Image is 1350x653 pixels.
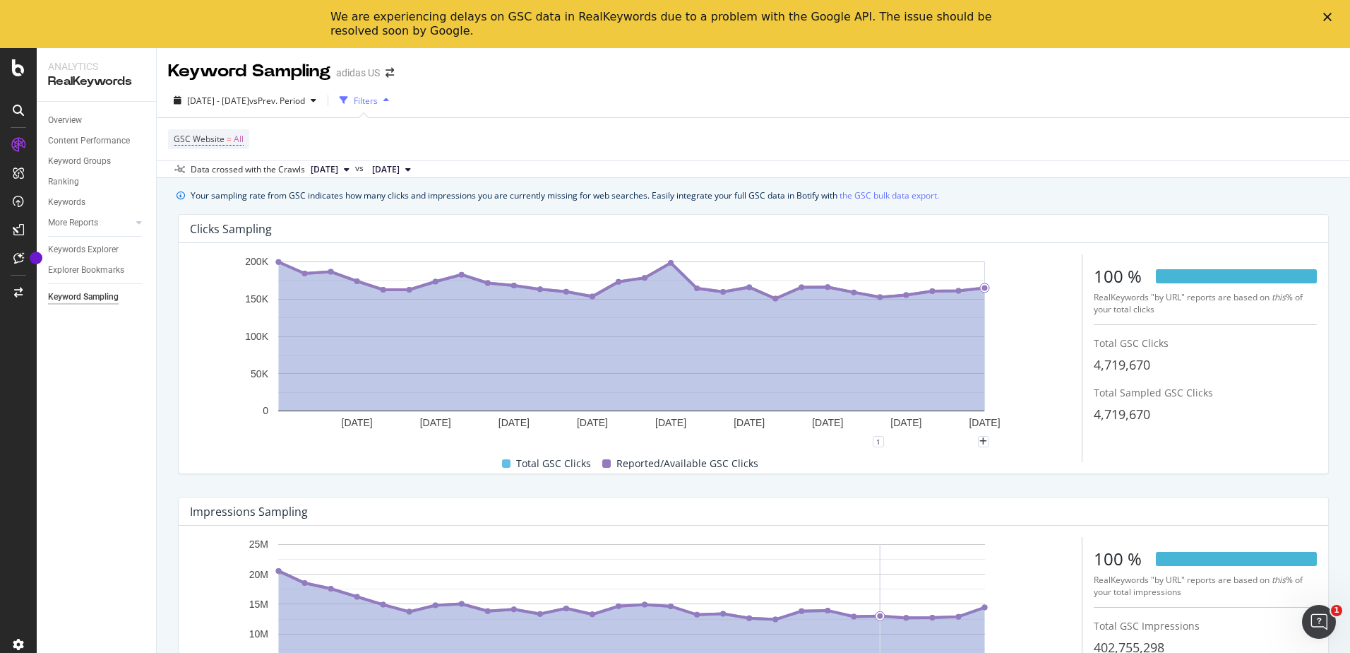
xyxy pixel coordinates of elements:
[386,68,394,78] div: arrow-right-arrow-left
[177,188,1330,203] div: info banner
[48,134,130,148] div: Content Performance
[249,95,305,107] span: vs Prev. Period
[1094,291,1317,315] div: RealKeywords "by URL" reports are based on % of your total clicks
[48,195,85,210] div: Keywords
[191,163,305,176] div: Data crossed with the Crawls
[174,133,225,145] span: GSC Website
[48,154,111,169] div: Keyword Groups
[190,254,1073,442] svg: A chart.
[263,406,268,417] text: 0
[734,417,765,428] text: [DATE]
[48,134,146,148] a: Content Performance
[249,628,268,640] text: 10M
[48,263,146,278] a: Explorer Bookmarks
[187,95,249,107] span: [DATE] - [DATE]
[969,417,1000,428] text: [DATE]
[48,216,98,230] div: More Reports
[355,162,366,175] span: vs
[48,290,146,305] a: Keyword Sampling
[516,455,591,472] span: Total GSC Clicks
[48,263,124,278] div: Explorer Bookmarks
[978,436,989,447] div: plus
[48,242,146,257] a: Keywords Explorer
[245,293,268,305] text: 150K
[1272,574,1286,586] i: this
[812,417,843,428] text: [DATE]
[249,599,268,610] text: 15M
[498,417,530,428] text: [DATE]
[840,188,939,203] a: the GSC bulk data export.
[234,129,244,149] span: All
[354,95,378,107] div: Filters
[48,113,146,128] a: Overview
[311,163,338,176] span: 2025 Oct. 1st
[305,161,355,178] button: [DATE]
[30,252,42,264] div: Tooltip anchor
[48,175,146,189] a: Ranking
[48,59,145,73] div: Analytics
[48,73,145,90] div: RealKeywords
[48,175,79,189] div: Ranking
[48,195,146,210] a: Keywords
[1302,605,1336,639] iframe: Intercom live chat
[251,368,269,380] text: 50K
[330,10,997,38] div: We are experiencing delays on GSC data in RealKeywords due to a problem with the Google API. The ...
[1094,547,1142,571] div: 100 %
[1094,386,1213,399] span: Total Sampled GSC Clicks
[227,133,232,145] span: =
[1094,574,1317,598] div: RealKeywords "by URL" reports are based on % of your total impressions
[1094,336,1169,350] span: Total GSC Clicks
[190,222,272,236] div: Clicks Sampling
[890,417,921,428] text: [DATE]
[1094,356,1150,373] span: 4,719,670
[655,417,686,428] text: [DATE]
[1094,406,1150,423] span: 4,719,670
[420,417,451,428] text: [DATE]
[190,505,308,519] div: Impressions Sampling
[168,59,330,83] div: Keyword Sampling
[48,242,119,257] div: Keywords Explorer
[873,436,884,447] div: 1
[48,290,119,305] div: Keyword Sampling
[372,163,400,176] span: 2025 Sep. 2nd
[249,569,268,580] text: 20M
[1323,13,1337,21] div: Close
[245,257,268,268] text: 200K
[48,154,146,169] a: Keyword Groups
[342,417,373,428] text: [DATE]
[191,188,939,203] div: Your sampling rate from GSC indicates how many clicks and impressions you are currently missing f...
[334,89,395,112] button: Filters
[1331,605,1342,616] span: 1
[168,89,322,112] button: [DATE] - [DATE]vsPrev. Period
[1094,619,1200,633] span: Total GSC Impressions
[336,66,380,80] div: adidas US
[48,113,82,128] div: Overview
[616,455,758,472] span: Reported/Available GSC Clicks
[1272,291,1286,303] i: this
[577,417,608,428] text: [DATE]
[48,216,132,230] a: More Reports
[249,539,268,551] text: 25M
[245,331,268,342] text: 100K
[1094,264,1142,288] div: 100 %
[366,161,417,178] button: [DATE]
